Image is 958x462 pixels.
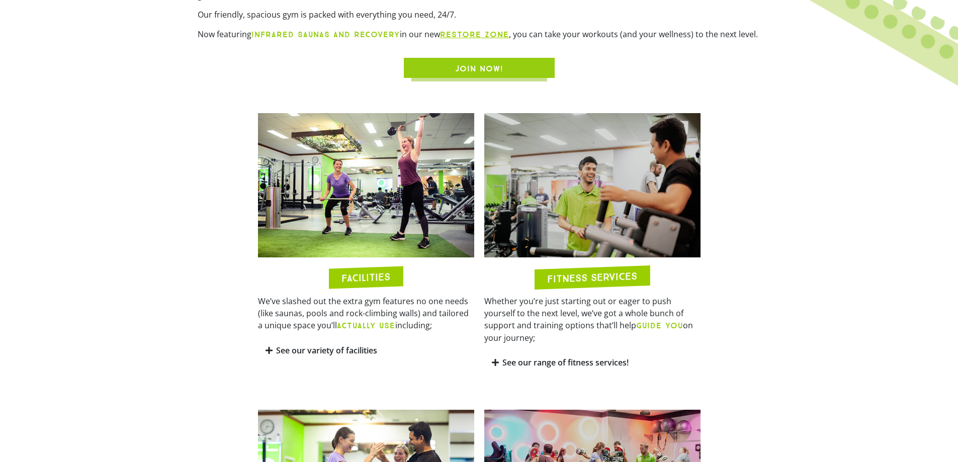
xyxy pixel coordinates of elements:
p: Our friendly, spacious gym is packed with everything you need, 24/7. [198,9,761,21]
b: GUIDE YOU [636,321,683,330]
a: JOIN NOW! [404,58,555,78]
div: See our variety of facilities [258,339,474,362]
span: JOIN NOW! [455,63,503,75]
a: See our variety of facilities [276,345,377,356]
h2: FACILITIES [341,271,390,283]
h2: FITNESS SERVICES [547,271,637,284]
div: See our range of fitness services! [484,351,701,375]
a: See our range of fitness services! [502,357,629,368]
strong: infrared saunas and recovery [251,30,400,39]
b: ACTUALLY USE [337,321,395,330]
p: Whether you’re just starting out or eager to push yourself to the next level, we’ve got a whole b... [484,295,701,344]
p: We’ve slashed out the extra gym features no one needs (like saunas, pools and rock-climbing walls... [258,295,474,332]
a: RESTORE zone [440,30,509,39]
p: Now featuring in our new , you can take your workouts (and your wellness) to the next level. [198,28,761,41]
